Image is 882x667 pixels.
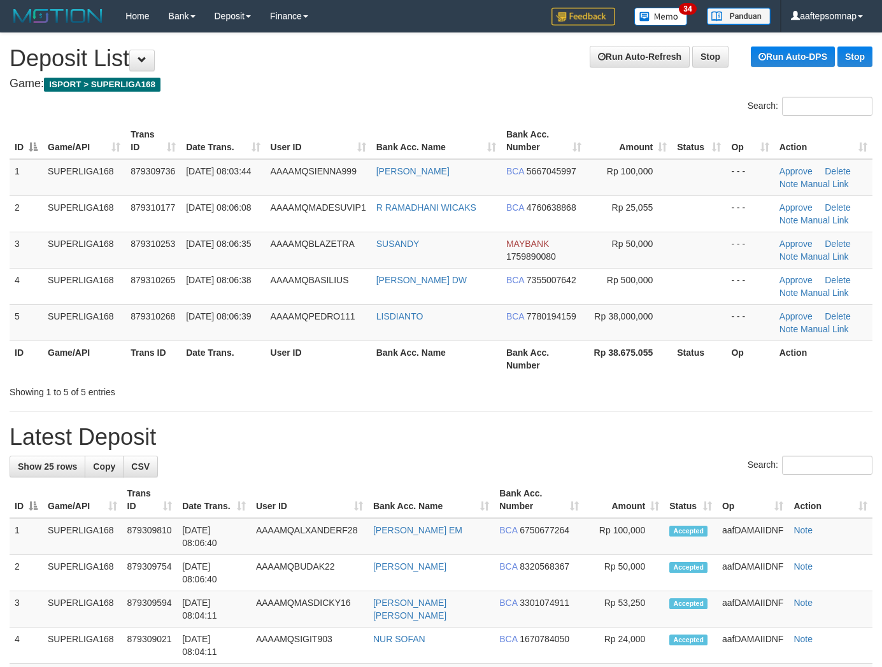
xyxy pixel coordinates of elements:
span: Copy 7355007642 to clipboard [527,275,576,285]
a: Stop [837,46,872,67]
span: BCA [499,598,517,608]
span: 879309736 [131,166,175,176]
span: 879310253 [131,239,175,249]
img: panduan.png [707,8,771,25]
a: [PERSON_NAME] [373,561,446,572]
span: Show 25 rows [18,461,77,472]
span: ISPORT > SUPERLIGA168 [44,78,160,92]
td: SUPERLIGA168 [43,518,122,555]
a: [PERSON_NAME] EM [373,525,462,535]
td: 879309810 [122,518,178,555]
span: BCA [506,166,524,176]
a: Run Auto-DPS [751,46,835,67]
th: ID [10,341,43,377]
td: aafDAMAIIDNF [717,628,788,664]
span: Rp 38,000,000 [594,311,653,321]
span: [DATE] 08:06:08 [186,202,251,213]
a: Note [793,634,813,644]
a: [PERSON_NAME] [376,166,450,176]
td: - - - [726,232,774,268]
span: BCA [506,275,524,285]
a: [PERSON_NAME] [PERSON_NAME] [373,598,446,621]
input: Search: [782,456,872,475]
th: Op: activate to sort column ascending [717,482,788,518]
a: Delete [825,202,850,213]
td: SUPERLIGA168 [43,304,125,341]
td: aafDAMAIIDNF [717,591,788,628]
td: - - - [726,304,774,341]
td: [DATE] 08:04:11 [177,628,251,664]
span: Copy 1670784050 to clipboard [520,634,569,644]
a: Manual Link [800,215,849,225]
a: Delete [825,311,850,321]
td: [DATE] 08:06:40 [177,555,251,591]
th: Bank Acc. Name [371,341,501,377]
a: Manual Link [800,288,849,298]
a: Note [793,561,813,572]
span: Copy [93,461,115,472]
th: Trans ID: activate to sort column ascending [125,123,181,159]
a: Approve [779,202,813,213]
th: Op: activate to sort column ascending [726,123,774,159]
th: Rp 38.675.055 [587,341,672,377]
th: Trans ID [125,341,181,377]
th: Action [774,341,872,377]
td: - - - [726,268,774,304]
td: 4 [10,628,43,664]
h1: Deposit List [10,46,872,71]
td: 879309021 [122,628,178,664]
td: 3 [10,591,43,628]
td: - - - [726,195,774,232]
span: AAAAMQSIENNA999 [271,166,357,176]
th: Amount: activate to sort column ascending [584,482,664,518]
td: AAAAMQSIGIT903 [251,628,368,664]
a: Approve [779,311,813,321]
td: AAAAMQBUDAK22 [251,555,368,591]
h4: Game: [10,78,872,90]
span: 879310265 [131,275,175,285]
td: AAAAMQALXANDERF28 [251,518,368,555]
span: Copy 1759890080 to clipboard [506,251,556,262]
img: Feedback.jpg [551,8,615,25]
span: [DATE] 08:03:44 [186,166,251,176]
span: Copy 6750677264 to clipboard [520,525,569,535]
td: 2 [10,555,43,591]
span: Rp 100,000 [607,166,653,176]
td: Rp 100,000 [584,518,664,555]
a: LISDIANTO [376,311,423,321]
span: MAYBANK [506,239,549,249]
a: SUSANDY [376,239,420,249]
th: User ID: activate to sort column ascending [266,123,371,159]
th: Status [672,341,726,377]
span: Accepted [669,562,708,573]
td: 1 [10,159,43,196]
th: Bank Acc. Number [501,341,587,377]
span: BCA [499,525,517,535]
td: SUPERLIGA168 [43,268,125,304]
th: Bank Acc. Number: activate to sort column ascending [501,123,587,159]
a: Delete [825,239,850,249]
td: SUPERLIGA168 [43,628,122,664]
span: [DATE] 08:06:39 [186,311,251,321]
th: Game/API [43,341,125,377]
th: Bank Acc. Name: activate to sort column ascending [371,123,501,159]
span: [DATE] 08:06:35 [186,239,251,249]
input: Search: [782,97,872,116]
th: Status: activate to sort column ascending [672,123,726,159]
th: Action: activate to sort column ascending [774,123,872,159]
a: Approve [779,166,813,176]
td: SUPERLIGA168 [43,591,122,628]
span: Rp 50,000 [612,239,653,249]
th: ID: activate to sort column descending [10,482,43,518]
span: 879310268 [131,311,175,321]
th: Game/API: activate to sort column ascending [43,123,125,159]
td: Rp 50,000 [584,555,664,591]
td: SUPERLIGA168 [43,555,122,591]
td: [DATE] 08:04:11 [177,591,251,628]
a: Copy [85,456,124,477]
span: AAAAMQBASILIUS [271,275,349,285]
span: AAAAMQBLAZETRA [271,239,355,249]
td: SUPERLIGA168 [43,159,125,196]
label: Search: [748,97,872,116]
th: Bank Acc. Number: activate to sort column ascending [494,482,584,518]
